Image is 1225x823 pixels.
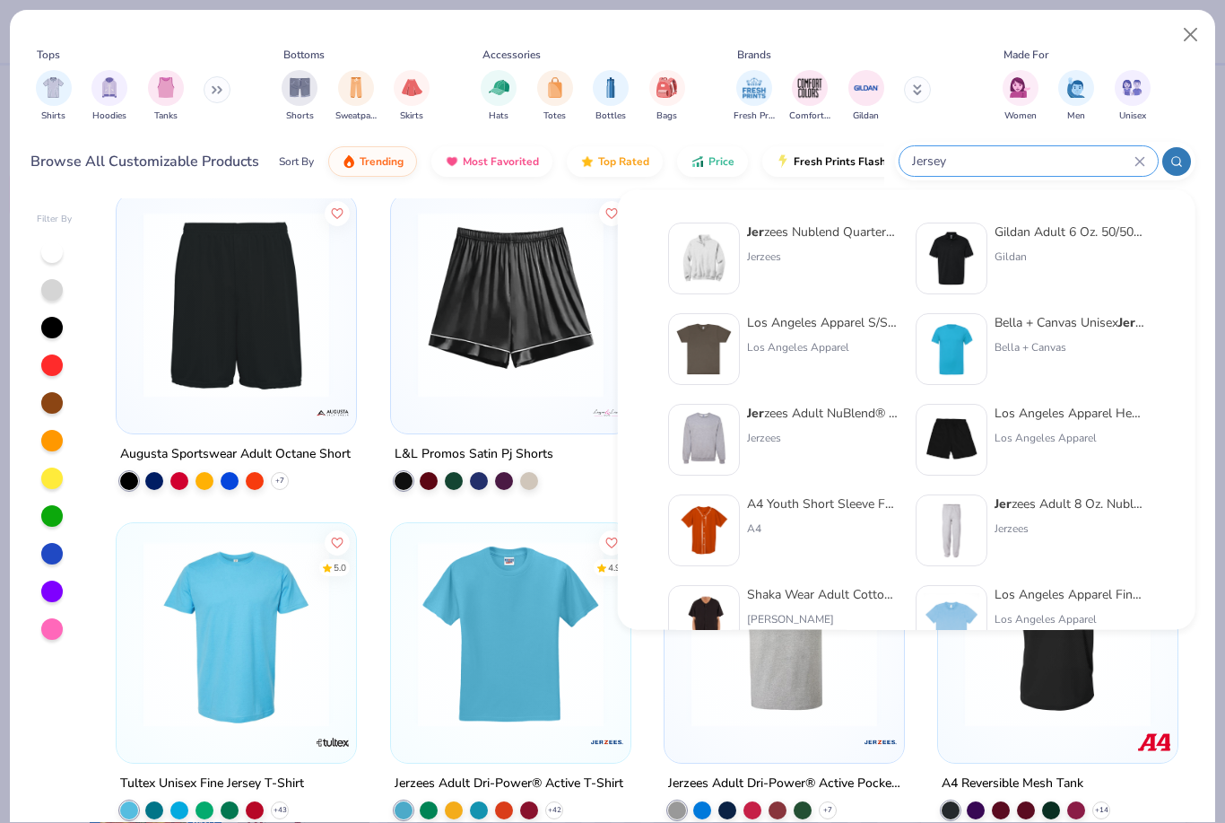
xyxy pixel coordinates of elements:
button: filter button [593,70,629,123]
img: Fresh Prints Image [741,74,768,101]
div: Los Angeles Apparel S/S Fine sey Crew 4.3 Oz [747,313,898,332]
strong: Jer [747,223,764,241]
span: Price [708,154,734,169]
button: Price [677,146,748,177]
span: Unisex [1119,109,1146,123]
img: ff4ddab5-f3f6-4a83-b930-260fe1a46572 [676,231,732,286]
button: Top Rated [567,146,663,177]
img: Hoodies Image [100,77,119,98]
img: Hats Image [489,77,509,98]
span: Shirts [41,109,65,123]
div: [PERSON_NAME] [747,611,898,627]
img: Bags Image [656,77,676,98]
img: Gildan Image [853,74,880,101]
span: Women [1004,109,1037,123]
div: filter for Bottles [593,70,629,123]
div: filter for Bags [649,70,685,123]
button: Like [325,530,350,555]
img: ced83267-f07f-47b9-86e5-d1a78be6f52a [676,503,732,558]
div: Filter By [37,213,73,226]
button: filter button [1003,70,1038,123]
img: adc9af2d-e8b8-4292-b1ad-cbabbfa5031f [676,321,732,377]
img: Sweatpants Image [346,77,366,98]
div: filter for Tanks [148,70,184,123]
div: Jerzees Adult Dri-Power® Active Pocket T-Shirt [668,773,900,795]
span: Tanks [154,109,178,123]
img: Totes Image [545,77,565,98]
span: Totes [543,109,566,123]
div: filter for Totes [537,70,573,123]
div: Augusta Sportswear Adult Octane Short [120,443,351,466]
div: filter for Women [1003,70,1038,123]
img: most_fav.gif [445,154,459,169]
div: Tultex Unisex Fine Jersey T-Shirt [120,773,304,795]
button: filter button [1058,70,1094,123]
strong: Jer [995,495,1012,512]
div: L&L Promos Satin Pj Shorts [395,443,553,466]
div: zees Adult 8 Oz. Nublend Fleece Sweatpants [995,495,1145,513]
button: filter button [394,70,430,123]
strong: Jer [1118,314,1144,331]
button: filter button [649,70,685,123]
input: Try "T-Shirt" [910,151,1134,171]
div: Browse All Customizable Products [30,151,259,172]
div: filter for Hats [481,70,517,123]
span: + 7 [275,476,284,486]
img: Tanks Image [156,77,176,98]
span: Men [1067,109,1085,123]
span: + 7 [823,805,832,816]
button: Trending [328,146,417,177]
div: zees Nublend Quarter-Zip Cadet Collar Sweatshirt [747,223,898,241]
img: A4 logo [1136,724,1172,760]
span: Hoodies [92,109,126,123]
div: Sort By [279,153,314,170]
img: 7fe0ff40-50c5-4b13-a68a-6735e4fa6c6a [682,540,886,726]
button: filter button [335,70,377,123]
div: filter for Shirts [36,70,72,123]
button: filter button [734,70,775,123]
img: flash.gif [776,154,790,169]
span: + 14 [1095,805,1108,816]
img: Comfort Colors Image [796,74,823,101]
span: Bags [656,109,677,123]
div: Bella + Canvas [995,339,1145,355]
strong: Jer [747,405,764,422]
img: 170da812-54fc-4990-8218-8b6bbc69013a [135,212,338,398]
div: Jerzees Adult Dri-Power® Active T-Shirt [395,773,623,795]
img: Skirts Image [402,77,422,98]
div: Brands [737,47,771,63]
div: A4 Youth Short Sleeve Full Button Baseball sey [747,495,898,513]
button: Like [598,530,623,555]
div: 4.9 [607,561,620,574]
img: Bottles Image [601,77,621,98]
div: Bella + Canvas Unisex sey Short-Sleeve T-Shirt [995,313,1145,332]
div: filter for Sweatpants [335,70,377,123]
div: filter for Men [1058,70,1094,123]
div: Jerzees [747,430,898,446]
button: filter button [91,70,127,123]
button: filter button [789,70,830,123]
div: Bottoms [283,47,325,63]
div: Shaka Wear Adult Cotton Baseball sey [747,585,898,604]
div: filter for Skirts [394,70,430,123]
div: filter for Shorts [282,70,317,123]
img: 6cb73fa2-16f9-43f5-ab9b-6bd4aa98fd45 [956,540,1160,726]
span: Sweatpants [335,109,377,123]
div: Los Angeles Apparel Fine sey S/S Crop Tee [995,585,1145,604]
span: + 42 [547,805,560,816]
img: Augusta logo [316,395,352,431]
img: Jerzees logo [589,724,625,760]
button: filter button [282,70,317,123]
img: 6cea5deb-12ff-40e0-afe1-d9c864774007 [676,412,732,468]
img: Tultex logo [316,724,352,760]
div: 5.0 [334,561,346,574]
button: Close [1174,18,1208,52]
img: Shirts Image [43,77,64,98]
span: Comfort Colors [789,109,830,123]
img: Women Image [1010,77,1030,98]
img: 7a1d287d-e73a-4102-b143-09e185093502 [135,540,338,726]
div: filter for Unisex [1115,70,1151,123]
button: Like [325,201,350,226]
button: Fresh Prints Flash [762,146,969,177]
span: Gildan [853,109,879,123]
